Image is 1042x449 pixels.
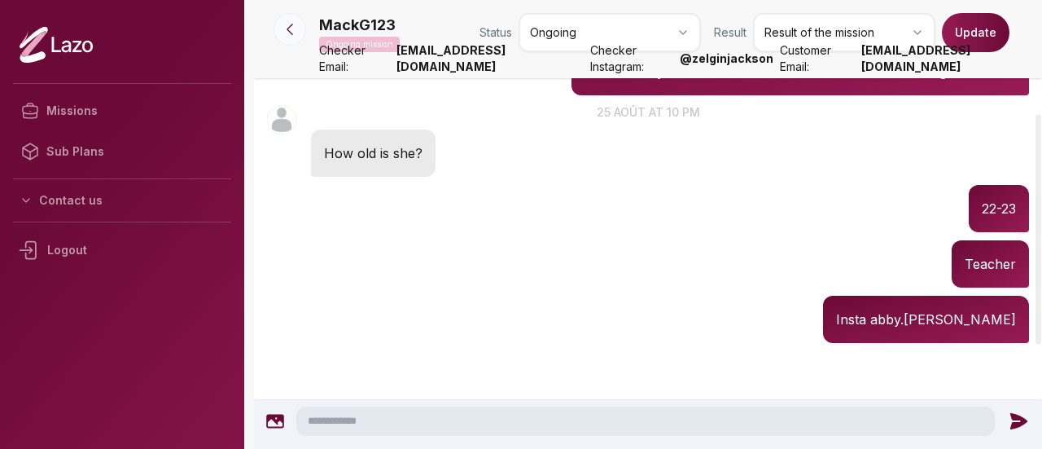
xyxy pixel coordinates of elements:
span: Checker Email: [319,42,390,75]
a: Sub Plans [13,131,231,172]
p: Teacher [965,253,1016,275]
p: Insta abby.[PERSON_NAME] [836,309,1016,330]
strong: @ zelginjackson [680,51,773,67]
span: Status [479,24,512,41]
p: MackG123 [319,14,396,37]
p: How old is she? [324,143,422,164]
p: 22-23 [982,198,1016,219]
span: Checker Instagram: [590,42,673,75]
span: Customer Email: [780,42,855,75]
span: Result [714,24,746,41]
button: Update [942,13,1009,52]
strong: [EMAIL_ADDRESS][DOMAIN_NAME] [396,42,584,75]
a: Missions [13,90,231,131]
p: Ongoing mission [319,37,400,52]
button: Contact us [13,186,231,215]
p: 25 août at 10 pm [254,103,1042,121]
div: Logout [13,229,231,271]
